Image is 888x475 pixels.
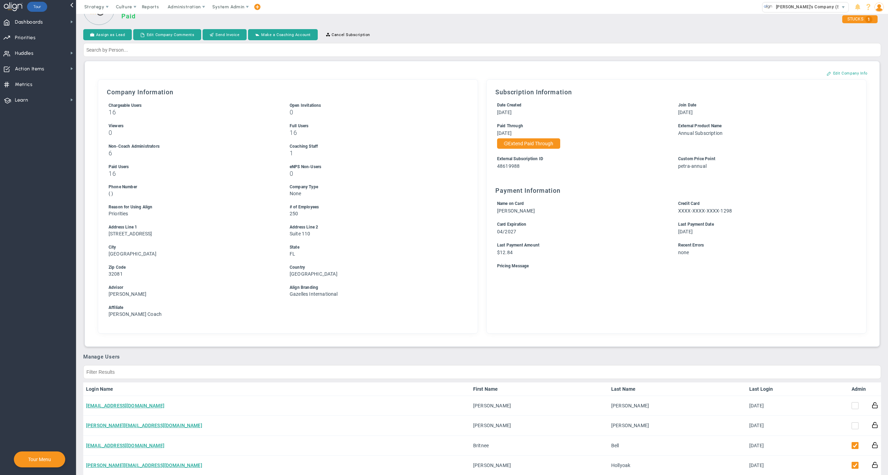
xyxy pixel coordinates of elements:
[290,211,298,216] span: 250
[608,416,746,435] td: [PERSON_NAME]
[290,204,458,210] div: # of Employees
[109,264,277,271] div: Zip Code
[497,229,516,234] span: 04/2027
[109,311,162,317] span: [PERSON_NAME] Coach
[678,250,689,255] span: none
[872,401,878,409] button: Reset Password
[497,208,535,214] span: [PERSON_NAME]
[290,271,338,277] span: [GEOGRAPHIC_DATA]
[109,123,123,128] span: Viewers
[678,208,732,214] span: XXXX-XXXX-XXXX-1298
[678,130,723,136] span: Annual Subscription
[872,441,878,449] button: Reset Password
[290,231,310,236] span: Suite 110
[168,4,200,9] span: Administration
[611,386,744,392] a: Last Name
[86,443,164,448] a: [EMAIL_ADDRESS][DOMAIN_NAME]
[473,386,606,392] a: First Name
[109,271,123,277] span: 32081
[772,2,856,11] span: [PERSON_NAME]'s Company (Sandbox)
[15,15,43,29] span: Dashboards
[290,150,458,156] h3: 1
[86,386,468,392] a: Login Name
[319,29,377,40] button: Cancel Subscription
[608,396,746,416] td: [PERSON_NAME]
[497,242,665,249] div: Last Payment Amount
[15,62,44,76] span: Action Items
[84,4,104,9] span: Strategy
[497,163,520,169] span: 48619988
[203,29,246,40] button: Send Invoice
[495,187,857,194] h3: Payment Information
[83,29,132,40] button: Assign as Lead
[746,396,785,416] td: [DATE]
[109,304,458,311] div: Affiliate
[111,191,113,196] span: )
[86,463,202,468] a: [PERSON_NAME][EMAIL_ADDRESS][DOMAIN_NAME]
[109,129,277,136] h3: 0
[497,110,512,115] span: [DATE]
[678,163,707,169] span: petra-annual
[872,461,878,468] button: Reset Password
[109,170,277,177] h3: 16
[109,109,277,115] h3: 16
[746,436,785,456] td: [DATE]
[133,29,201,40] button: Edit Company Comments
[495,88,857,96] h3: Subscription Information
[83,365,881,379] input: Filter Results
[15,77,33,92] span: Metrics
[290,103,321,108] span: Open Invitations
[764,2,772,11] img: 33318.Company.photo
[497,250,513,255] span: $12.84
[678,242,846,249] div: Recent Errors
[497,221,665,228] div: Card Expiration
[678,229,693,234] span: [DATE]
[842,15,878,23] div: STUCKS
[290,170,458,177] h3: 0
[838,2,848,12] span: select
[109,102,142,108] label: Includes Users + Open Invitations, excludes Coaching Staff
[497,123,665,129] div: Paid Through
[248,29,318,40] button: Make a Coaching Account
[678,110,693,115] span: [DATE]
[865,16,872,23] span: 1
[746,416,785,435] td: [DATE]
[497,102,665,109] div: Date Created
[678,102,846,109] div: Join Date
[15,93,28,107] span: Learn
[26,456,53,463] button: Tour Menu
[678,221,846,228] div: Last Payment Date
[109,144,160,149] span: Non-Coach Administrators
[109,291,146,297] span: [PERSON_NAME]
[608,436,746,456] td: Bell
[290,184,458,190] div: Company Type
[497,263,846,269] div: Pricing Message
[678,200,846,207] div: Credit Card
[15,31,36,45] span: Priorities
[86,403,164,408] a: [EMAIL_ADDRESS][DOMAIN_NAME]
[109,204,277,210] div: Reason for Using Align
[109,231,152,236] span: [STREET_ADDRESS]
[109,244,277,251] div: City
[290,164,321,169] span: eNPS Non-Users
[290,224,458,231] div: Address Line 2
[820,68,874,79] button: Edit Company Info
[15,46,34,61] span: Huddles
[86,423,202,428] a: [PERSON_NAME][EMAIL_ADDRESS][DOMAIN_NAME]
[109,251,156,257] span: [GEOGRAPHIC_DATA]
[497,156,665,162] div: External Subscription ID
[109,284,277,291] div: Advisor
[212,4,245,9] span: System Admin
[470,416,608,435] td: [PERSON_NAME]
[290,129,458,136] h3: 16
[290,109,458,115] h3: 0
[109,224,277,231] div: Address Line 1
[678,156,846,162] div: Custom Price Point
[109,103,142,108] span: Chargeable Users
[83,354,881,360] h3: Manage Users
[290,291,338,297] span: Gazelles International
[121,12,881,20] h3: Paid
[109,211,128,216] span: Priorities
[109,164,129,169] span: Paid Users
[497,200,665,207] div: Name on Card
